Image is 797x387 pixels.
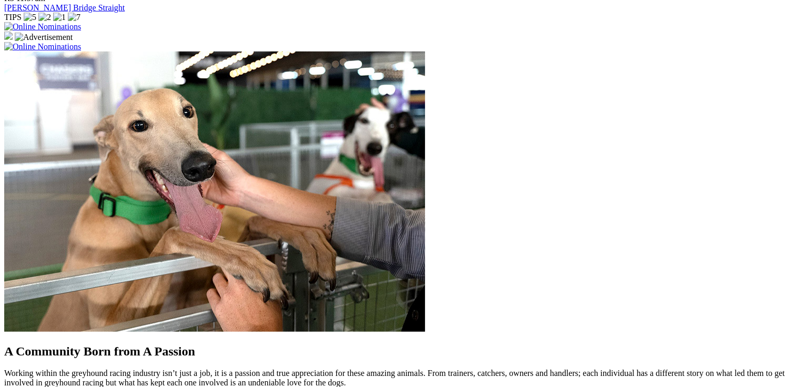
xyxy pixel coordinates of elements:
[53,13,66,22] img: 1
[4,52,425,332] img: Westy_Cropped.jpg
[4,32,13,40] img: 15187_Greyhounds_GreysPlayCentral_Resize_SA_WebsiteBanner_300x115_2025.jpg
[4,22,81,32] img: Online Nominations
[68,13,80,22] img: 7
[4,13,22,22] span: TIPS
[38,13,51,22] img: 2
[4,3,125,12] a: [PERSON_NAME] Bridge Straight
[4,42,81,52] img: Online Nominations
[15,33,73,42] img: Advertisement
[4,344,793,359] h2: A Community Born from A Passion
[24,13,36,22] img: 5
